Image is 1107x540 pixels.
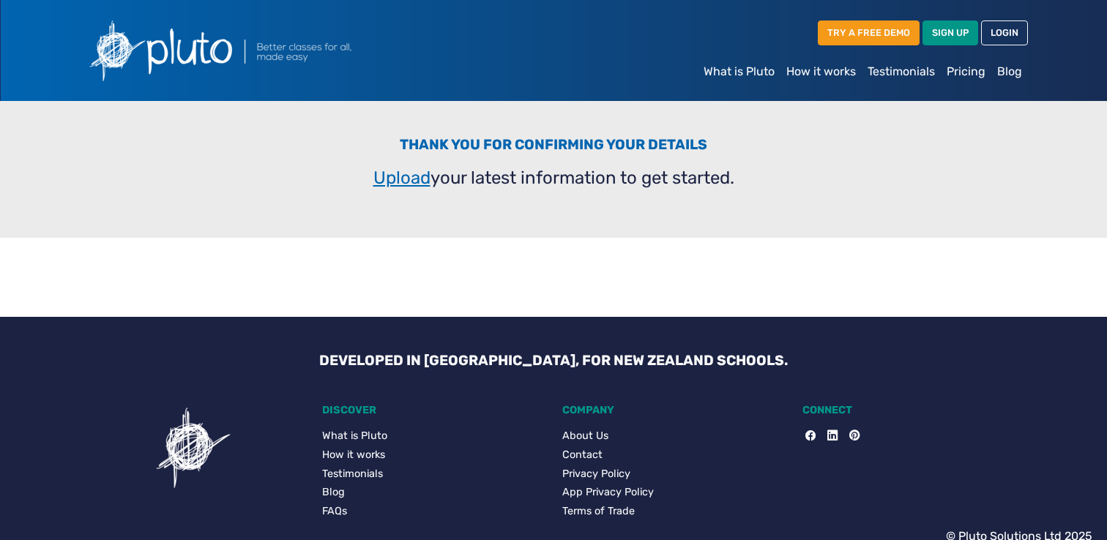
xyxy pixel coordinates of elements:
[322,503,545,520] a: FAQs
[322,404,545,416] h5: DISCOVER
[991,57,1028,86] a: Blog
[802,404,1025,416] h5: CONNECT
[922,20,978,45] a: SIGN UP
[780,57,862,86] a: How it works
[79,12,430,89] img: Pluto logo with the text Better classes for all, made easy
[562,404,785,416] h5: COMPANY
[838,428,860,444] a: Pinterest
[88,165,1019,191] p: your latest information to get started.
[149,404,237,492] img: Pluto icon showing a confusing task for users
[805,428,816,444] a: Facebook
[941,57,991,86] a: Pricing
[322,466,545,482] a: Testimonials
[981,20,1028,45] a: LOGIN
[816,428,838,444] a: LinkedIn
[562,484,785,500] a: App Privacy Policy
[562,447,785,463] a: Contact
[322,484,545,500] a: Blog
[862,57,941,86] a: Testimonials
[562,503,785,520] a: Terms of Trade
[818,20,920,45] a: TRY A FREE DEMO
[322,447,545,463] a: How it works
[307,352,799,369] h3: DEVELOPED IN [GEOGRAPHIC_DATA], FOR NEW ZEALAND SCHOOLS.
[88,136,1019,159] h3: Thank you for confirming your details
[322,428,545,444] a: What is Pluto
[373,168,430,188] a: Upload
[698,57,780,86] a: What is Pluto
[562,466,785,482] a: Privacy Policy
[562,428,785,444] a: About Us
